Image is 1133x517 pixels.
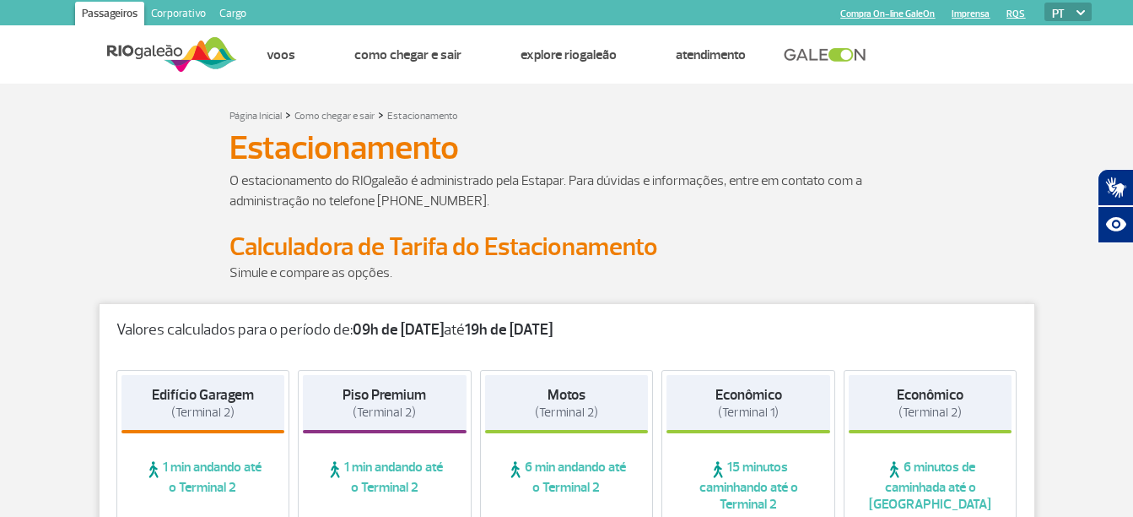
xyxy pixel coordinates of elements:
[229,263,904,283] p: Simule e compare as opções.
[1098,169,1133,206] button: Abrir tradutor de língua de sinais.
[378,105,384,124] a: >
[229,110,282,122] a: Página Inicial
[267,46,295,63] a: Voos
[898,405,962,421] span: (Terminal 2)
[1006,8,1025,19] a: RQS
[718,405,779,421] span: (Terminal 1)
[229,231,904,263] h2: Calculadora de Tarifa do Estacionamento
[353,405,416,421] span: (Terminal 2)
[676,46,746,63] a: Atendimento
[229,171,904,211] p: O estacionamento do RIOgaleão é administrado pela Estapar. Para dúvidas e informações, entre em c...
[144,2,213,29] a: Corporativo
[121,459,285,496] span: 1 min andando até o Terminal 2
[213,2,253,29] a: Cargo
[548,386,585,404] strong: Motos
[75,2,144,29] a: Passageiros
[229,133,904,162] h1: Estacionamento
[353,320,444,340] strong: 09h de [DATE]
[465,320,553,340] strong: 19h de [DATE]
[387,110,458,122] a: Estacionamento
[285,105,291,124] a: >
[521,46,617,63] a: Explore RIOgaleão
[952,8,990,19] a: Imprensa
[1098,169,1133,243] div: Plugin de acessibilidade da Hand Talk.
[303,459,467,496] span: 1 min andando até o Terminal 2
[171,405,235,421] span: (Terminal 2)
[715,386,782,404] strong: Econômico
[485,459,649,496] span: 6 min andando até o Terminal 2
[897,386,963,404] strong: Econômico
[343,386,426,404] strong: Piso Premium
[294,110,375,122] a: Como chegar e sair
[535,405,598,421] span: (Terminal 2)
[840,8,935,19] a: Compra On-line GaleOn
[849,459,1012,513] span: 6 minutos de caminhada até o [GEOGRAPHIC_DATA]
[152,386,254,404] strong: Edifício Garagem
[116,321,1017,340] p: Valores calculados para o período de: até
[1098,206,1133,243] button: Abrir recursos assistivos.
[666,459,830,513] span: 15 minutos caminhando até o Terminal 2
[354,46,461,63] a: Como chegar e sair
